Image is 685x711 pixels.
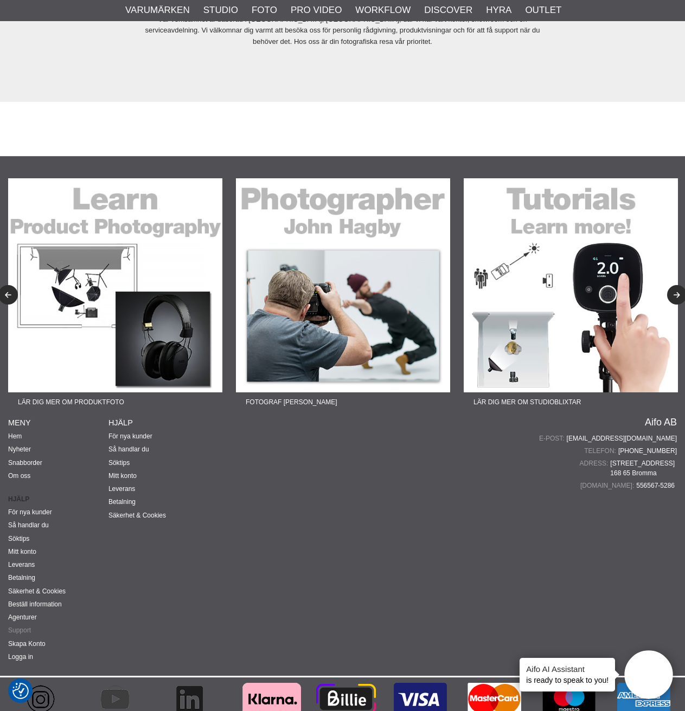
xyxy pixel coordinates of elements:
a: [EMAIL_ADDRESS][DOMAIN_NAME] [567,434,677,443]
span: E-post: [539,434,567,443]
a: Nyheter [8,445,31,453]
a: Säkerhet & Cookies [108,512,166,519]
a: [PHONE_NUMBER] [618,446,677,456]
a: Mitt konto [8,548,36,555]
a: Workflow [355,3,411,17]
a: Outlet [525,3,561,17]
a: För nya kunder [108,432,152,440]
p: Vår verksamhet är baserad i [GEOGRAPHIC_DATA], [GEOGRAPHIC_DATA], där vi har vårt kontor, showroo... [135,14,551,48]
span: 556567-5286 [636,481,677,490]
a: Leverans [8,561,35,568]
a: Så handlar du [108,445,149,453]
a: Discover [424,3,472,17]
span: Telefon: [584,446,618,456]
span: Adress: [580,458,611,468]
img: Annons:22-08F banner-sidfot-john.jpg [236,178,450,392]
a: Mitt konto [108,472,137,480]
strong: Hjälp [8,494,108,504]
span: Lär dig mer om studioblixtar [464,392,591,412]
a: Om oss [8,472,30,480]
button: Samtyckesinställningar [12,681,29,701]
a: Annons:22-07F banner-sidfot-learn-product.jpgLär dig mer om produktfoto [8,178,222,412]
h4: Aifo AI Assistant [526,663,609,675]
span: Fotograf [PERSON_NAME] [236,392,347,412]
a: Aifo AB [645,417,677,427]
h4: Meny [8,417,108,428]
a: Annons:22-08F banner-sidfot-john.jpgFotograf [PERSON_NAME] [236,178,450,412]
a: Support [8,626,31,634]
img: Annons:22-07F banner-sidfot-learn-product.jpg [8,178,222,392]
a: Hem [8,432,22,440]
h4: Hjälp [108,417,209,428]
span: Lär dig mer om produktfoto [8,392,134,412]
span: [STREET_ADDRESS] 168 65 Bromma [610,458,677,478]
a: Säkerhet & Cookies [8,587,66,595]
a: Logga in [8,653,33,661]
a: Skapa Konto [8,640,46,648]
img: Revisit consent button [12,683,29,699]
a: Så handlar du [8,521,49,529]
a: Snabborder [8,459,42,467]
a: Annons:22-01F banner-sidfot-tutorials.jpgLär dig mer om studioblixtar [464,178,678,412]
a: Hyra [486,3,511,17]
a: Leverans [108,485,135,493]
a: Studio [203,3,238,17]
span: [DOMAIN_NAME]: [580,481,636,490]
a: Agenturer [8,613,37,621]
a: Foto [252,3,277,17]
a: Betalning [108,498,136,506]
a: Söktips [108,459,130,467]
a: För nya kunder [8,508,52,516]
a: Pro Video [291,3,342,17]
a: Söktips [8,535,29,542]
img: Annons:22-01F banner-sidfot-tutorials.jpg [464,178,678,392]
a: Betalning [8,574,35,581]
a: Beställ information [8,600,62,608]
a: Varumärken [125,3,190,17]
div: is ready to speak to you! [520,658,615,691]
